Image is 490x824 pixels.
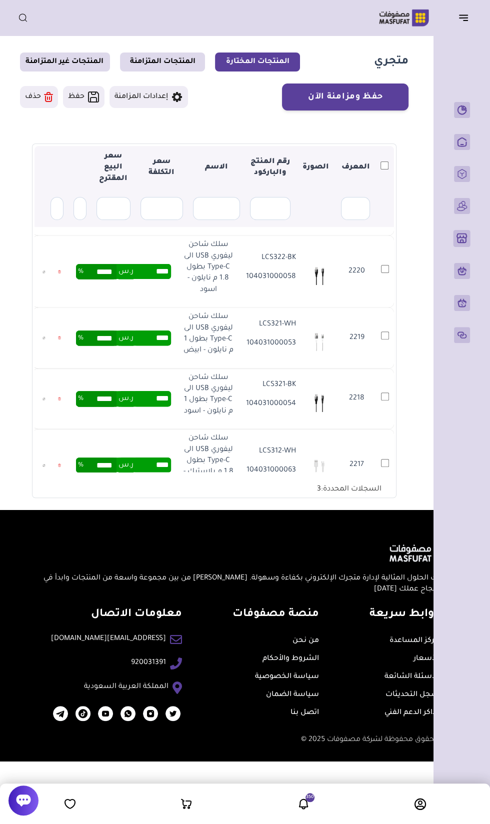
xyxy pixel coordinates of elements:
img: 2025-03-25-67e2a7c3cad15.png [75,706,90,721]
a: 350 [297,797,309,810]
strong: المعرف [341,163,370,171]
a: المنتجات المتزامنة [120,52,205,71]
p: 104031000054 [245,398,296,409]
img: 2023-07-25-64c022301425f.png [120,706,135,721]
span: % [78,330,83,345]
span: % [78,264,83,279]
a: الشروط والأحكام [262,655,319,663]
a: [EMAIL_ADDRESS][DOMAIN_NAME] [51,633,166,644]
p: LCS321-WH [245,319,296,330]
span: % [78,457,83,472]
a: المملكة العربية السعودية [84,681,168,692]
p: 104031000063 [245,465,296,476]
button: إعدادات المزامنة [109,86,188,108]
span: ر.س [118,330,133,345]
a: المنتجات المختارة [215,52,300,71]
img: 2023-07-25-64c0220d47a7b.png [165,706,180,721]
p: سلك شاحن ليفوري USB الى Type-C بطول 1 م نايلون - اسود [181,372,235,417]
h4: روابط سريعة [369,607,439,621]
img: 2024-05-15-6644dfd52dc8e.png [306,452,332,478]
a: 920031391 [131,657,166,668]
h4: منصة مصفوفات [232,607,319,621]
td: 2218 [337,368,376,429]
p: 104031000058 [245,271,296,282]
p: LCS321-BK [245,379,296,390]
span: % [78,391,83,406]
button: حذف [20,86,58,108]
button: حفظ [63,86,104,108]
img: 2024-05-15-6644df7de3249.png [306,385,332,412]
h4: معلومات الاتصال [51,607,182,621]
img: 2024-05-15-6644def921950.png [306,258,332,285]
p: سلك شاحن ليفوري USB الى Type-C بطول 1 م نايلون - ابيض [181,311,235,356]
p: سلك شاحن ليفوري USB الى Type-C بطول 1.8 م نايلون - اسود [181,239,235,295]
span: ر.س [118,457,133,472]
h1: متجري [374,55,408,69]
strong: سعر البيع المقترح [99,152,127,183]
a: المنتجات غير المتزامنة [20,52,110,71]
a: تذاكر الدعم الفني [384,709,439,717]
a: اتصل بنا [290,709,319,717]
p: نقدم لك الحلول المثالية لإدارة متجرك الإلكتروني بكفاءة وسهولة. [PERSON_NAME] من بين مجموعة واسعة ... [32,573,458,595]
p: سلك شاحن ليفوري USB الى Type-C بطول 1.8 م بلاستيك - ابيض [181,433,235,489]
button: حفظ ومزامنة الآن [282,83,408,110]
img: 2024-04-04-660e89c0b9ab6.png [306,324,332,351]
p: LCS312-WH [245,446,296,457]
span: ر.س [118,391,133,406]
a: من نحن [292,637,319,645]
a: الأسعار [413,655,439,663]
td: 2217 [337,429,376,501]
span: 350 [306,793,314,802]
a: مركز المساعدة [389,637,439,645]
img: 2023-07-25-64c02204370b4.png [98,706,113,721]
img: Logo [372,8,436,27]
img: 2023-07-25-64c0221ed0464.png [143,706,158,721]
img: 2023-12-25-6589b5437449c.png [53,706,68,721]
strong: الصورة [302,163,329,171]
a: الاسئلة الشائعة [384,673,439,681]
p: LCS322-BK [245,252,296,263]
strong: الاسم [205,163,228,171]
a: سياسة الخصوصية [255,673,319,681]
span: 3 [317,485,321,493]
div: السجلات المحددة: [304,478,394,495]
p: 104031000053 [245,338,296,349]
strong: سعر التكلفة [148,158,174,177]
a: سياسة الضمان [266,691,319,699]
strong: رقم المنتج والباركود [250,158,290,177]
h6: جميع الحقوق محفوظة لشركة مصفوفات 2025 © [32,735,458,745]
a: سجل التحديثات [385,691,439,699]
td: 2220 [337,235,376,307]
span: ر.س [118,264,133,279]
td: 2219 [337,307,376,368]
